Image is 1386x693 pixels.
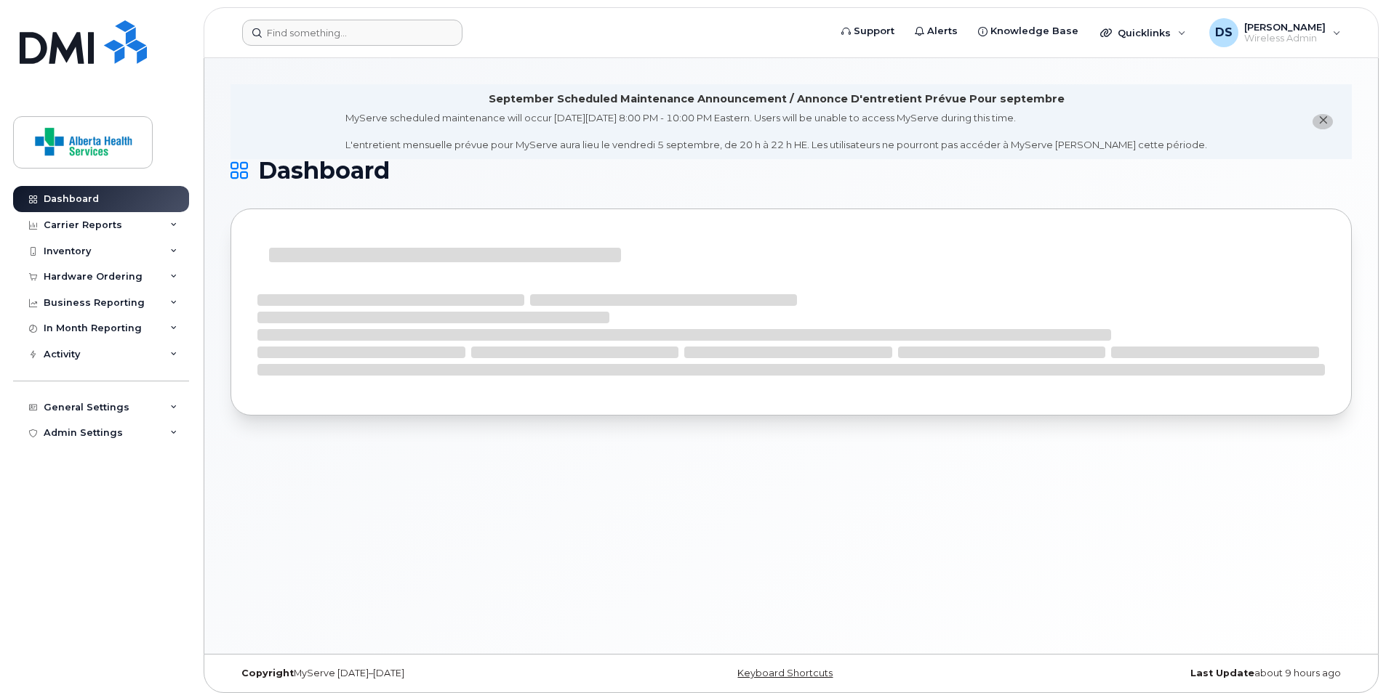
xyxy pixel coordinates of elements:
[1190,668,1254,678] strong: Last Update
[737,668,833,678] a: Keyboard Shortcuts
[978,668,1352,679] div: about 9 hours ago
[1313,114,1333,129] button: close notification
[231,668,604,679] div: MyServe [DATE]–[DATE]
[258,160,390,182] span: Dashboard
[489,92,1065,107] div: September Scheduled Maintenance Announcement / Annonce D'entretient Prévue Pour septembre
[345,111,1207,152] div: MyServe scheduled maintenance will occur [DATE][DATE] 8:00 PM - 10:00 PM Eastern. Users will be u...
[241,668,294,678] strong: Copyright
